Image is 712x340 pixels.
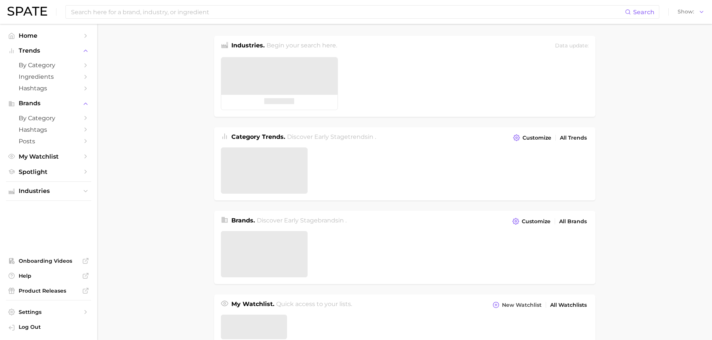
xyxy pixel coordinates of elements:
span: Brands . [231,217,255,224]
a: Posts [6,135,91,147]
button: Customize [511,216,552,227]
a: Home [6,30,91,41]
span: by Category [19,115,78,122]
span: Discover Early Stage trends in . [287,133,376,140]
div: Data update: [555,41,589,51]
span: Industries [19,188,78,194]
h2: Quick access to your lists. [276,300,352,310]
span: Log Out [19,324,85,330]
a: Spotlight [6,166,91,178]
span: Home [19,32,78,39]
a: Product Releases [6,285,91,296]
span: Brands [19,100,78,107]
span: Discover Early Stage brands in . [257,217,346,224]
a: Hashtags [6,124,91,135]
a: My Watchlist [6,151,91,162]
button: Show [676,7,706,17]
span: Hashtags [19,126,78,133]
h1: Industries. [231,41,265,51]
a: All Trends [558,133,589,143]
button: Trends [6,45,91,56]
span: Hashtags [19,85,78,92]
span: My Watchlist [19,153,78,160]
span: Category Trends . [231,133,285,140]
span: All Trends [560,135,587,141]
button: Customize [511,132,553,143]
span: Show [678,10,694,14]
span: Customize [522,218,551,225]
img: SPATE [7,7,47,16]
a: by Category [6,112,91,124]
span: Spotlight [19,168,78,175]
span: New Watchlist [502,302,542,308]
a: Help [6,270,91,281]
span: Product Releases [19,287,78,294]
button: Brands [6,98,91,109]
h1: My Watchlist. [231,300,274,310]
span: Trends [19,47,78,54]
span: All Brands [559,218,587,225]
span: Help [19,272,78,279]
span: Customize [523,135,551,141]
a: by Category [6,59,91,71]
a: All Watchlists [548,300,589,310]
span: Onboarding Videos [19,258,78,264]
input: Search here for a brand, industry, or ingredient [70,6,625,18]
span: Settings [19,309,78,315]
span: All Watchlists [550,302,587,308]
a: Settings [6,306,91,318]
span: Ingredients [19,73,78,80]
a: Ingredients [6,71,91,82]
span: Search [633,9,654,16]
a: All Brands [557,216,589,227]
a: Log out. Currently logged in with e-mail karolina.bakalarova@hourglasscosmetics.com. [6,321,91,334]
button: New Watchlist [491,300,543,310]
span: Posts [19,138,78,145]
span: by Category [19,62,78,69]
a: Hashtags [6,82,91,94]
a: Onboarding Videos [6,255,91,266]
button: Industries [6,185,91,197]
h2: Begin your search here. [266,41,337,51]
